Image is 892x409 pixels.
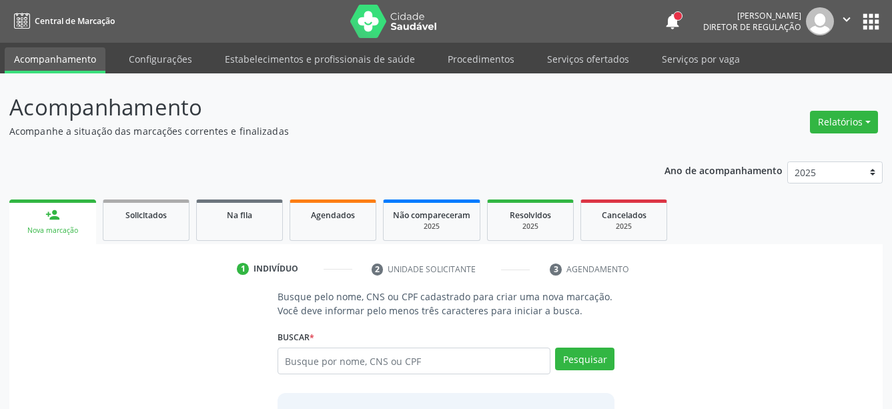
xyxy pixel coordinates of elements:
span: Não compareceram [393,210,470,221]
div: person_add [45,208,60,222]
a: Estabelecimentos e profissionais de saúde [215,47,424,71]
a: Configurações [119,47,201,71]
div: [PERSON_NAME] [703,10,801,21]
div: 1 [237,263,249,275]
p: Acompanhe a situação das marcações correntes e finalizadas [9,124,620,138]
a: Central de Marcação [9,10,115,32]
a: Procedimentos [438,47,524,71]
span: Solicitados [125,210,167,221]
a: Acompanhamento [5,47,105,73]
span: Resolvidos [510,210,551,221]
p: Ano de acompanhamento [664,161,783,178]
div: Nova marcação [19,226,87,236]
input: Busque por nome, CNS ou CPF [278,348,551,374]
div: 2025 [393,222,470,232]
a: Serviços ofertados [538,47,638,71]
button: apps [859,10,883,33]
span: Cancelados [602,210,646,221]
span: Diretor de regulação [703,21,801,33]
i:  [839,12,854,27]
span: Agendados [311,210,355,221]
span: Central de Marcação [35,15,115,27]
button: Relatórios [810,111,878,133]
button: notifications [663,12,682,31]
p: Acompanhamento [9,91,620,124]
button: Pesquisar [555,348,614,370]
span: Na fila [227,210,252,221]
a: Serviços por vaga [652,47,749,71]
label: Buscar [278,327,314,348]
div: 2025 [590,222,657,232]
img: img [806,7,834,35]
button:  [834,7,859,35]
p: Busque pelo nome, CNS ou CPF cadastrado para criar uma nova marcação. Você deve informar pelo men... [278,290,615,318]
div: 2025 [497,222,564,232]
div: Indivíduo [254,263,298,275]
